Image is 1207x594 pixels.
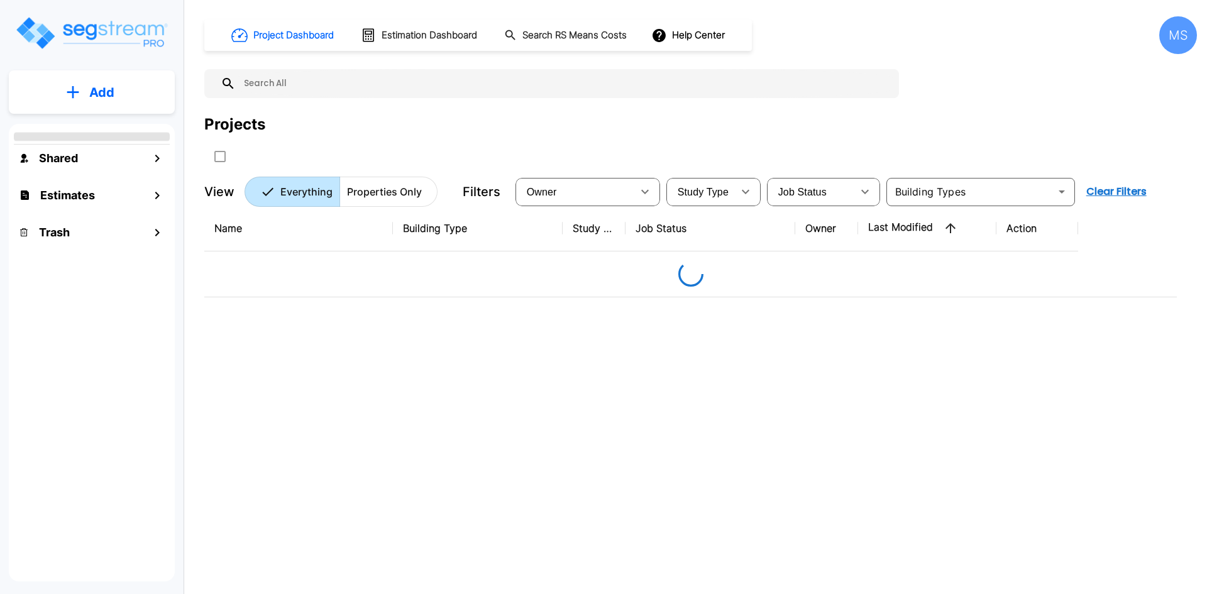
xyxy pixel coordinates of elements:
th: Action [996,206,1078,251]
div: Platform [245,177,438,207]
div: Select [669,174,733,209]
span: Owner [527,187,557,197]
p: Filters [463,182,500,201]
p: Properties Only [347,184,422,199]
h1: Trash [39,224,70,241]
div: Select [518,174,632,209]
th: Owner [795,206,858,251]
h1: Search RS Means Costs [522,28,627,43]
span: Job Status [778,187,827,197]
button: Properties Only [339,177,438,207]
button: Open [1053,183,1071,201]
th: Last Modified [858,206,996,251]
button: SelectAll [207,144,233,169]
button: Estimation Dashboard [356,22,484,48]
div: Select [769,174,852,209]
button: Search RS Means Costs [499,23,634,48]
p: Everything [280,184,333,199]
h1: Estimation Dashboard [382,28,477,43]
button: Project Dashboard [226,21,341,49]
h1: Shared [39,150,78,167]
input: Search All [236,69,893,98]
th: Job Status [626,206,795,251]
button: Clear Filters [1081,179,1152,204]
button: Help Center [649,23,730,47]
p: View [204,182,234,201]
img: Logo [14,15,168,51]
th: Name [204,206,393,251]
th: Study Type [563,206,626,251]
div: Projects [204,113,265,136]
th: Building Type [393,206,563,251]
h1: Estimates [40,187,95,204]
button: Add [9,74,175,111]
span: Study Type [678,187,729,197]
input: Building Types [890,183,1050,201]
div: MS [1159,16,1197,54]
p: Add [89,83,114,102]
button: Everything [245,177,340,207]
h1: Project Dashboard [253,28,334,43]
